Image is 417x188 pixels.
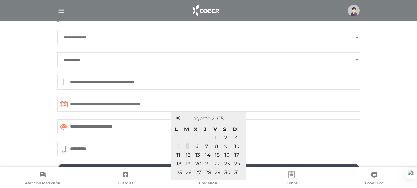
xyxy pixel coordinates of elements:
span: 18 [176,161,181,167]
span: 2025 [212,116,224,121]
span: Guardias [118,181,134,186]
img: Cober_menu-lines-white.svg [57,7,65,15]
span: domingo [233,126,237,132]
a: Atención Médica Ya [1,171,84,187]
span: 25 [176,169,182,175]
span: miércoles [194,126,197,132]
img: profile-placeholder.svg [348,5,360,16]
span: 30 [224,169,231,175]
span: Credencial [199,181,218,186]
span: sábado [223,126,226,132]
a: 2 [224,135,227,141]
span: Atención Médica Ya [25,181,60,186]
span: 31 [234,169,239,175]
span: 23 [224,161,230,167]
span: viernes [213,126,217,132]
span: 24 [234,161,241,167]
span: agosto [193,116,211,121]
span: 21 [205,161,210,167]
span: 16 [224,152,229,158]
a: 3 [234,135,237,141]
a: 11 [176,152,180,158]
span: 27 [195,169,201,175]
span: 17 [234,152,239,158]
span: 28 [205,169,211,175]
a: Guardias [84,171,167,187]
a: 7 [205,143,208,149]
span: lunes [175,126,178,132]
img: logo_cober_home-white.png [189,3,222,18]
a: Cober Doc [333,171,416,187]
span: 19 [186,161,191,167]
span: Cober Doc [365,181,384,186]
a: 6 [195,143,198,149]
span: 15 [215,152,220,158]
a: Turnos [250,171,333,187]
a: Credencial [167,171,250,187]
a: 9 [224,143,228,149]
span: jueves [204,126,206,132]
span: 22 [215,161,220,167]
span: 29 [215,169,221,175]
span: 13 [195,152,200,158]
a: 10 [234,143,240,149]
span: 12 [186,152,190,158]
span: 14 [205,152,211,158]
a: 1 [215,135,217,141]
a: 8 [215,143,218,149]
span: 26 [186,169,192,175]
span: 20 [195,161,202,167]
span: Turnos [285,181,298,186]
a: 5 [186,143,189,149]
a: 4 [176,143,180,149]
span: martes [184,126,189,132]
a: < [175,113,181,123]
span: < [176,114,180,122]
